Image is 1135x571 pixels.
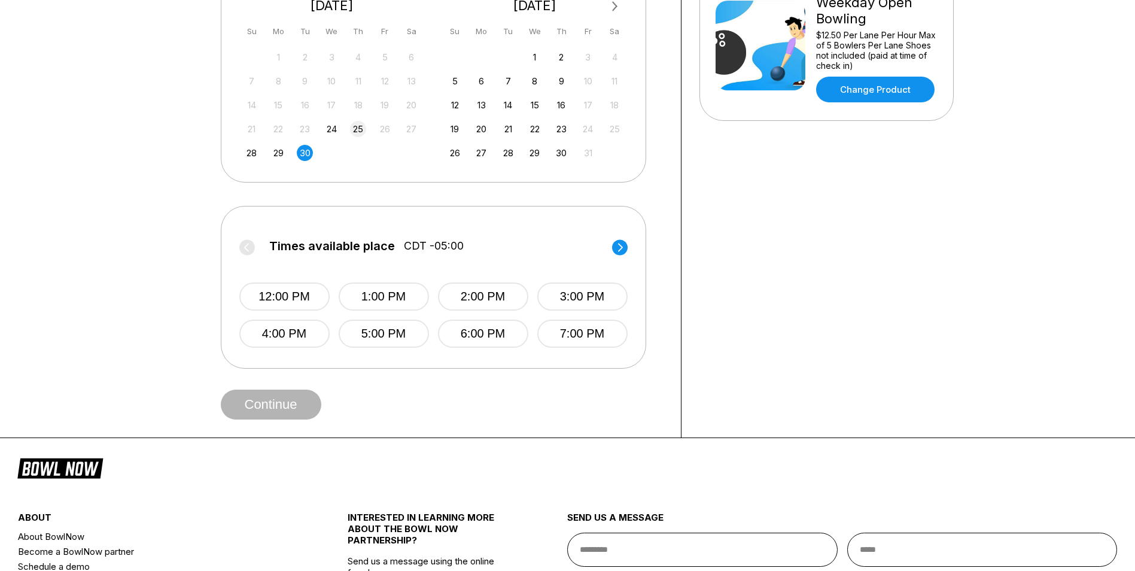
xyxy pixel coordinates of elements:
[350,73,366,89] div: Not available Thursday, September 11th, 2025
[239,320,330,348] button: 4:00 PM
[527,145,543,161] div: Choose Wednesday, October 29th, 2025
[553,145,570,161] div: Choose Thursday, October 30th, 2025
[403,73,419,89] div: Not available Saturday, September 13th, 2025
[297,97,313,113] div: Not available Tuesday, September 16th, 2025
[324,73,340,89] div: Not available Wednesday, September 10th, 2025
[553,23,570,40] div: Th
[377,121,393,137] div: Not available Friday, September 26th, 2025
[339,320,429,348] button: 5:00 PM
[403,97,419,113] div: Not available Saturday, September 20th, 2025
[270,97,287,113] div: Not available Monday, September 15th, 2025
[447,97,463,113] div: Choose Sunday, October 12th, 2025
[567,512,1117,533] div: send us a message
[403,49,419,65] div: Not available Saturday, September 6th, 2025
[527,73,543,89] div: Choose Wednesday, October 8th, 2025
[447,121,463,137] div: Choose Sunday, October 19th, 2025
[297,23,313,40] div: Tu
[18,544,293,559] a: Become a BowlNow partner
[350,97,366,113] div: Not available Thursday, September 18th, 2025
[537,283,628,311] button: 3:00 PM
[324,49,340,65] div: Not available Wednesday, September 3rd, 2025
[816,30,938,71] div: $12.50 Per Lane Per Hour Max of 5 Bowlers Per Lane Shoes not included (paid at time of check in)
[607,49,623,65] div: Not available Saturday, October 4th, 2025
[500,73,516,89] div: Choose Tuesday, October 7th, 2025
[269,239,395,253] span: Times available place
[500,145,516,161] div: Choose Tuesday, October 28th, 2025
[527,49,543,65] div: Choose Wednesday, October 1st, 2025
[18,512,293,529] div: about
[350,121,366,137] div: Choose Thursday, September 25th, 2025
[244,145,260,161] div: Choose Sunday, September 28th, 2025
[377,73,393,89] div: Not available Friday, September 12th, 2025
[607,73,623,89] div: Not available Saturday, October 11th, 2025
[580,97,596,113] div: Not available Friday, October 17th, 2025
[500,23,516,40] div: Tu
[553,121,570,137] div: Choose Thursday, October 23rd, 2025
[580,49,596,65] div: Not available Friday, October 3rd, 2025
[324,97,340,113] div: Not available Wednesday, September 17th, 2025
[537,320,628,348] button: 7:00 PM
[244,121,260,137] div: Not available Sunday, September 21st, 2025
[377,23,393,40] div: Fr
[270,23,287,40] div: Mo
[580,121,596,137] div: Not available Friday, October 24th, 2025
[527,97,543,113] div: Choose Wednesday, October 15th, 2025
[244,97,260,113] div: Not available Sunday, September 14th, 2025
[473,23,489,40] div: Mo
[324,121,340,137] div: Choose Wednesday, September 24th, 2025
[270,73,287,89] div: Not available Monday, September 8th, 2025
[816,77,935,102] a: Change Product
[377,49,393,65] div: Not available Friday, September 5th, 2025
[607,121,623,137] div: Not available Saturday, October 25th, 2025
[403,23,419,40] div: Sa
[580,23,596,40] div: Fr
[377,97,393,113] div: Not available Friday, September 19th, 2025
[297,73,313,89] div: Not available Tuesday, September 9th, 2025
[473,145,489,161] div: Choose Monday, October 27th, 2025
[403,121,419,137] div: Not available Saturday, September 27th, 2025
[500,97,516,113] div: Choose Tuesday, October 14th, 2025
[438,283,528,311] button: 2:00 PM
[500,121,516,137] div: Choose Tuesday, October 21st, 2025
[239,283,330,311] button: 12:00 PM
[339,283,429,311] button: 1:00 PM
[244,23,260,40] div: Su
[270,145,287,161] div: Choose Monday, September 29th, 2025
[297,121,313,137] div: Not available Tuesday, September 23rd, 2025
[244,73,260,89] div: Not available Sunday, September 7th, 2025
[445,48,625,161] div: month 2025-10
[580,73,596,89] div: Not available Friday, October 10th, 2025
[270,49,287,65] div: Not available Monday, September 1st, 2025
[716,1,805,90] img: Weekday Open Bowling
[527,121,543,137] div: Choose Wednesday, October 22nd, 2025
[350,49,366,65] div: Not available Thursday, September 4th, 2025
[473,73,489,89] div: Choose Monday, October 6th, 2025
[553,49,570,65] div: Choose Thursday, October 2nd, 2025
[607,23,623,40] div: Sa
[350,23,366,40] div: Th
[553,73,570,89] div: Choose Thursday, October 9th, 2025
[242,48,422,161] div: month 2025-09
[447,73,463,89] div: Choose Sunday, October 5th, 2025
[607,97,623,113] div: Not available Saturday, October 18th, 2025
[438,320,528,348] button: 6:00 PM
[270,121,287,137] div: Not available Monday, September 22nd, 2025
[297,49,313,65] div: Not available Tuesday, September 2nd, 2025
[473,97,489,113] div: Choose Monday, October 13th, 2025
[404,239,464,253] span: CDT -05:00
[18,529,293,544] a: About BowlNow
[580,145,596,161] div: Not available Friday, October 31st, 2025
[473,121,489,137] div: Choose Monday, October 20th, 2025
[447,23,463,40] div: Su
[447,145,463,161] div: Choose Sunday, October 26th, 2025
[527,23,543,40] div: We
[297,145,313,161] div: Choose Tuesday, September 30th, 2025
[324,23,340,40] div: We
[348,512,513,555] div: INTERESTED IN LEARNING MORE ABOUT THE BOWL NOW PARTNERSHIP?
[553,97,570,113] div: Choose Thursday, October 16th, 2025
